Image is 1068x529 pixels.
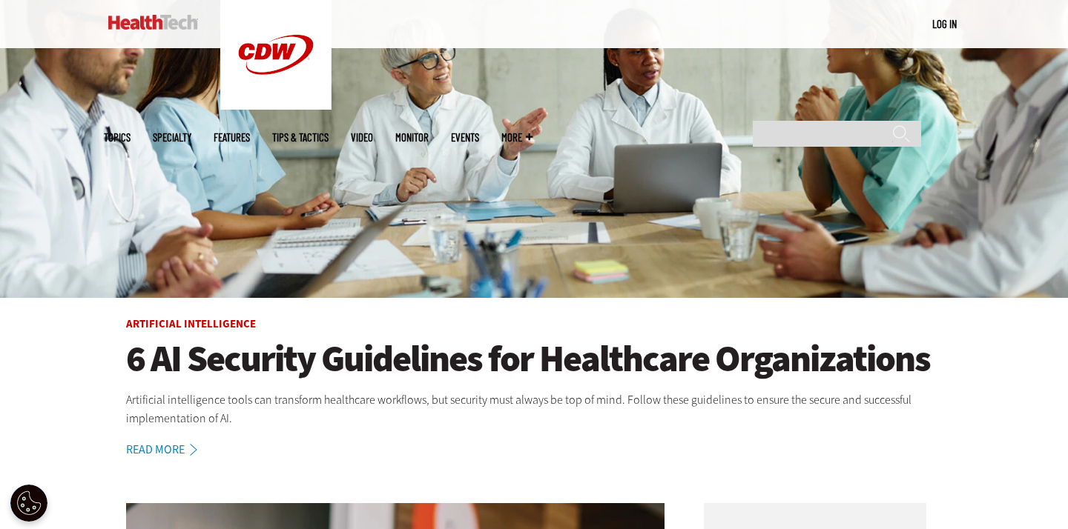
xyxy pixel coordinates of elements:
[220,98,332,113] a: CDW
[126,316,256,331] a: Artificial Intelligence
[108,15,198,30] img: Home
[126,339,942,379] a: 6 AI Security Guidelines for Healthcare Organizations
[932,16,957,32] div: User menu
[126,390,942,428] p: Artificial intelligence tools can transform healthcare workflows, but security must always be top...
[272,132,329,143] a: Tips & Tactics
[351,132,373,143] a: Video
[451,132,479,143] a: Events
[214,132,250,143] a: Features
[10,485,47,522] div: Cookie Settings
[395,132,429,143] a: MonITor
[104,132,131,143] span: Topics
[126,444,214,456] a: Read More
[501,132,533,143] span: More
[10,485,47,522] button: Open Preferences
[932,17,957,30] a: Log in
[153,132,191,143] span: Specialty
